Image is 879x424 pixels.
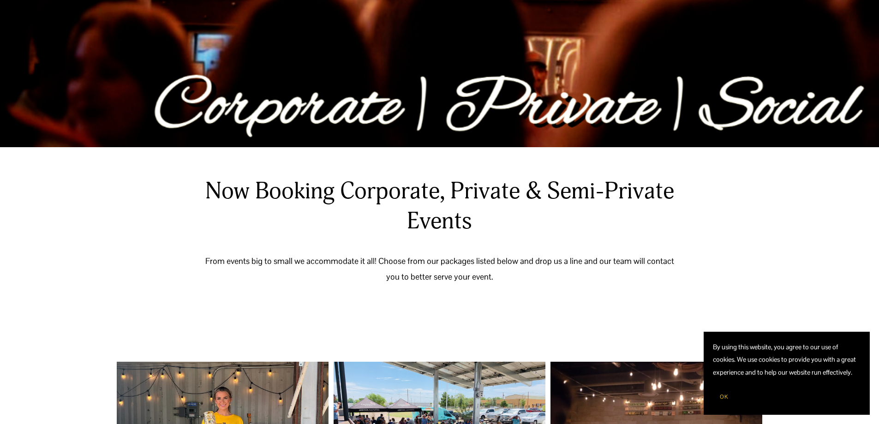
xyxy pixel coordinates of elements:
p: From events big to small we accommodate it all! Choose from our packages listed below and drop us... [198,253,681,285]
span: OK [720,393,728,400]
button: OK [713,388,735,406]
p: By using this website, you agree to our use of cookies. We use cookies to provide you with a grea... [713,341,861,379]
section: Cookie banner [704,332,870,415]
h3: Now Booking Corporate, Private & Semi-Private Events [198,176,681,237]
